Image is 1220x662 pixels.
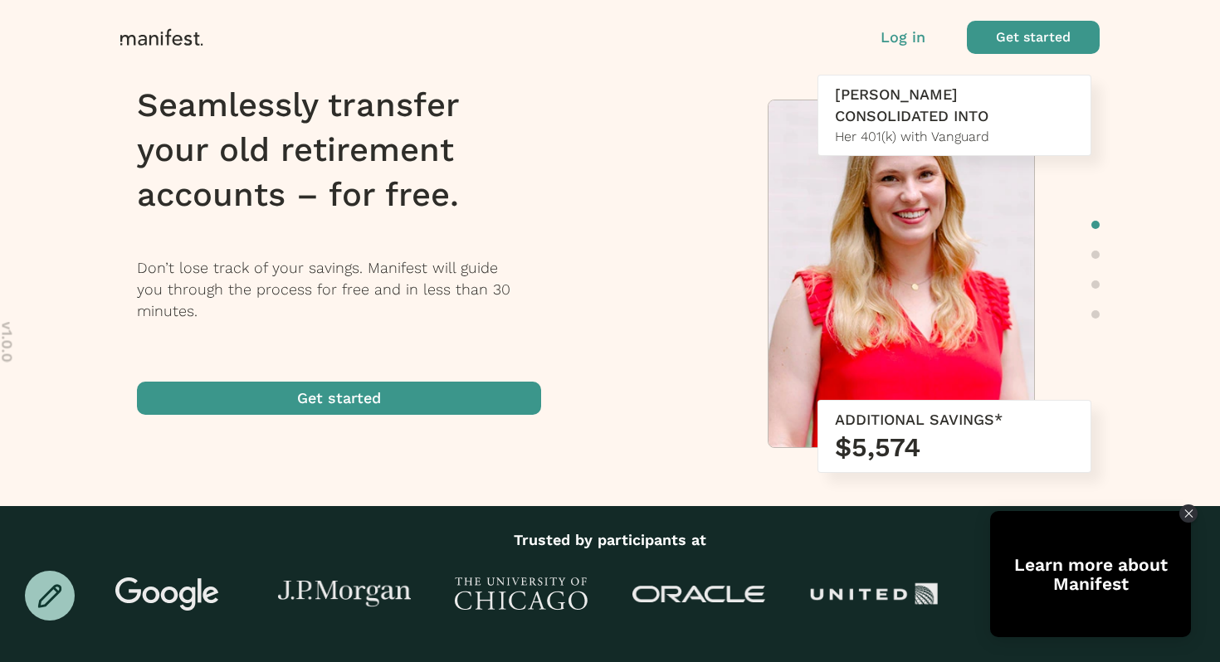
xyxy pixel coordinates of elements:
div: Open Tolstoy [990,511,1191,637]
button: Log in [881,27,925,48]
div: [PERSON_NAME] CONSOLIDATED INTO [835,84,1074,127]
img: Google [101,577,234,611]
div: ADDITIONAL SAVINGS* [835,409,1074,431]
h1: Seamlessly transfer your old retirement accounts – for free. [137,83,563,217]
div: Open Tolstoy widget [990,511,1191,637]
div: Close Tolstoy widget [1179,504,1198,523]
div: Tolstoy bubble widget [990,511,1191,637]
h3: $5,574 [835,431,1074,464]
div: Her 401(k) with Vanguard [835,127,1074,147]
img: Oracle [632,586,765,603]
p: Don’t lose track of your savings. Manifest will guide you through the process for free and in les... [137,257,563,322]
img: University of Chicago [455,577,588,611]
img: Meredith [769,100,1034,455]
button: Get started [137,382,541,415]
button: Get started [967,21,1100,54]
div: Learn more about Manifest [990,555,1191,593]
img: J.P Morgan [278,581,411,608]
